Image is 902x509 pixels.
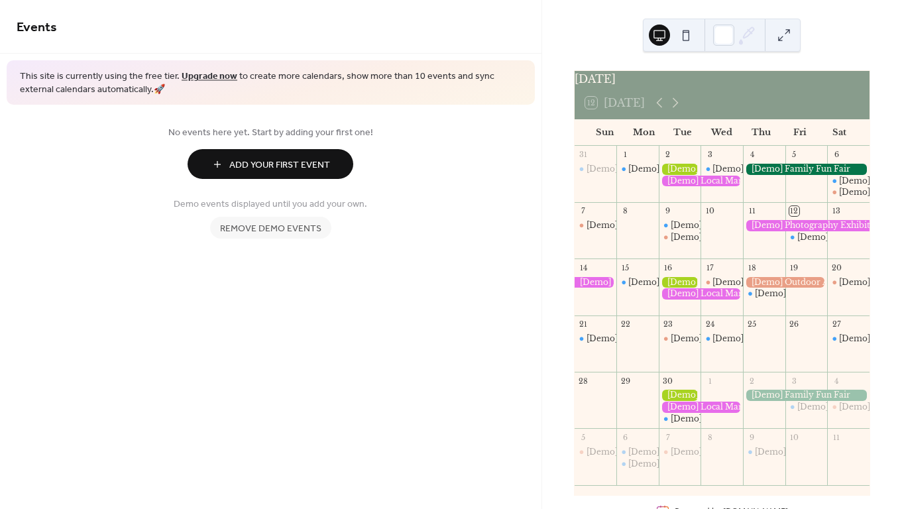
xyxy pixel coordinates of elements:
[785,402,828,413] div: [Demo] Morning Yoga Bliss
[659,414,701,425] div: [Demo] Morning Yoga Bliss
[659,232,701,243] div: [Demo] Seniors' Social Tea
[579,319,589,329] div: 21
[579,262,589,272] div: 14
[755,447,866,458] div: [Demo] Morning Yoga Bliss
[575,71,870,87] div: [DATE]
[628,164,734,175] div: [Demo] Fitness Bootcamp
[831,150,841,160] div: 6
[831,432,841,442] div: 11
[743,390,870,401] div: [Demo] Family Fun Fair
[17,15,57,40] span: Events
[747,262,757,272] div: 18
[182,68,237,85] a: Upgrade now
[705,432,714,442] div: 8
[659,447,701,458] div: [Demo] Seniors' Social Tea
[616,277,659,288] div: [Demo] Morning Yoga Bliss
[755,288,866,300] div: [Demo] Morning Yoga Bliss
[210,217,331,239] button: Remove demo events
[579,150,589,160] div: 31
[789,376,799,386] div: 3
[663,376,673,386] div: 30
[742,119,781,146] div: Thu
[628,459,739,470] div: [Demo] Morning Yoga Bliss
[701,333,743,345] div: [Demo] Morning Yoga Bliss
[663,150,673,160] div: 2
[747,319,757,329] div: 25
[671,333,780,345] div: [Demo] Seniors' Social Tea
[659,220,701,231] div: [Demo] Morning Yoga Bliss
[579,432,589,442] div: 5
[659,277,701,288] div: [Demo] Gardening Workshop
[671,220,781,231] div: [Demo] Morning Yoga Bliss
[663,432,673,442] div: 7
[628,277,739,288] div: [Demo] Morning Yoga Bliss
[743,277,827,288] div: [Demo] Outdoor Adventure Day
[827,402,870,413] div: [Demo] Open Mic Night
[743,220,870,231] div: [Demo] Photography Exhibition
[747,432,757,442] div: 9
[831,376,841,386] div: 4
[229,158,330,172] span: Add Your First Event
[620,376,630,386] div: 29
[831,262,841,272] div: 20
[616,459,659,470] div: [Demo] Morning Yoga Bliss
[820,119,859,146] div: Sat
[827,187,870,198] div: [Demo] Open Mic Night
[659,164,701,175] div: [Demo] Gardening Workshop
[663,119,703,146] div: Tue
[827,277,870,288] div: [Demo] Open Mic Night
[659,402,743,413] div: [Demo] Local Market
[616,447,659,458] div: [Demo] Fitness Bootcamp
[671,414,781,425] div: [Demo] Morning Yoga Bliss
[620,150,630,160] div: 1
[701,164,743,175] div: [Demo] Morning Yoga Bliss
[575,333,617,345] div: [Demo] Morning Yoga Bliss
[620,262,630,272] div: 15
[663,206,673,216] div: 9
[789,262,799,272] div: 19
[620,206,630,216] div: 8
[659,390,701,401] div: [Demo] Gardening Workshop
[781,119,820,146] div: Fri
[659,288,743,300] div: [Demo] Local Market
[789,319,799,329] div: 26
[671,447,780,458] div: [Demo] Seniors' Social Tea
[620,319,630,329] div: 22
[220,222,321,236] span: Remove demo events
[659,176,743,187] div: [Demo] Local Market
[743,288,785,300] div: [Demo] Morning Yoga Bliss
[587,164,697,175] div: [Demo] Morning Yoga Bliss
[575,220,617,231] div: [Demo] Book Club Gathering
[785,232,828,243] div: [Demo] Morning Yoga Bliss
[17,149,525,179] a: Add Your First Event
[616,164,659,175] div: [Demo] Fitness Bootcamp
[743,447,785,458] div: [Demo] Morning Yoga Bliss
[620,432,630,442] div: 6
[705,206,714,216] div: 10
[827,176,870,187] div: [Demo] Morning Yoga Bliss
[587,447,706,458] div: [Demo] Book Club Gathering
[585,119,624,146] div: Sun
[17,126,525,140] span: No events here yet. Start by adding your first one!
[587,220,706,231] div: [Demo] Book Club Gathering
[575,164,617,175] div: [Demo] Morning Yoga Bliss
[579,206,589,216] div: 7
[20,70,522,96] span: This site is currently using the free tier. to create more calendars, show more than 10 events an...
[712,333,823,345] div: [Demo] Morning Yoga Bliss
[703,119,742,146] div: Wed
[188,149,353,179] button: Add Your First Event
[663,262,673,272] div: 16
[747,206,757,216] div: 11
[579,376,589,386] div: 28
[663,319,673,329] div: 23
[587,333,697,345] div: [Demo] Morning Yoga Bliss
[789,206,799,216] div: 12
[789,432,799,442] div: 10
[743,164,870,175] div: [Demo] Family Fun Fair
[659,333,701,345] div: [Demo] Seniors' Social Tea
[747,150,757,160] div: 4
[827,333,870,345] div: [Demo] Morning Yoga Bliss
[671,232,780,243] div: [Demo] Seniors' Social Tea
[174,198,367,211] span: Demo events displayed until you add your own.
[789,150,799,160] div: 5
